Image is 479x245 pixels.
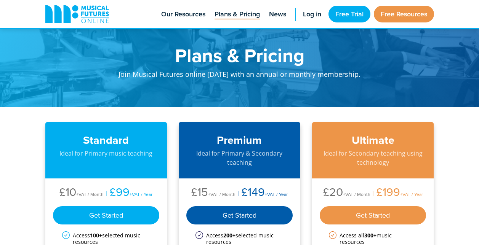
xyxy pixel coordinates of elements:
[343,191,370,197] span: +VAT / Month
[191,186,235,200] li: £15
[370,186,423,200] li: £199
[265,191,288,197] span: +VAT / Year
[104,186,152,200] li: £99
[53,149,160,158] p: Ideal for Primary music teaching
[223,232,235,239] strong: 200+
[186,206,293,224] div: Get Started
[53,206,160,224] div: Get Started
[91,65,388,88] p: Join Musical Futures online [DATE] with an annual or monthly membership.
[329,232,417,245] li: Access all music resources
[328,6,370,22] a: Free Trial
[269,9,286,19] span: News
[374,6,434,22] a: Free Resources
[320,149,426,167] p: Ideal for Secondary teaching using technology
[303,9,321,19] span: Log in
[76,191,104,197] span: +VAT / Month
[161,9,205,19] span: Our Resources
[130,191,152,197] span: +VAT / Year
[59,186,104,200] li: £10
[195,232,284,245] li: Access selected music resources
[364,232,376,239] strong: 300+
[320,134,426,147] h3: Ultimate
[323,186,370,200] li: £20
[62,232,151,245] li: Access selected music resources
[400,191,423,197] span: +VAT / Year
[90,232,102,239] strong: 100+
[186,149,293,167] p: Ideal for Primary & Secondary teaching
[215,9,260,19] span: Plans & Pricing
[320,206,426,224] div: Get Started
[235,186,288,200] li: £149
[91,46,388,65] h1: Plans & Pricing
[208,191,235,197] span: +VAT / Month
[186,134,293,147] h3: Premium
[53,134,160,147] h3: Standard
